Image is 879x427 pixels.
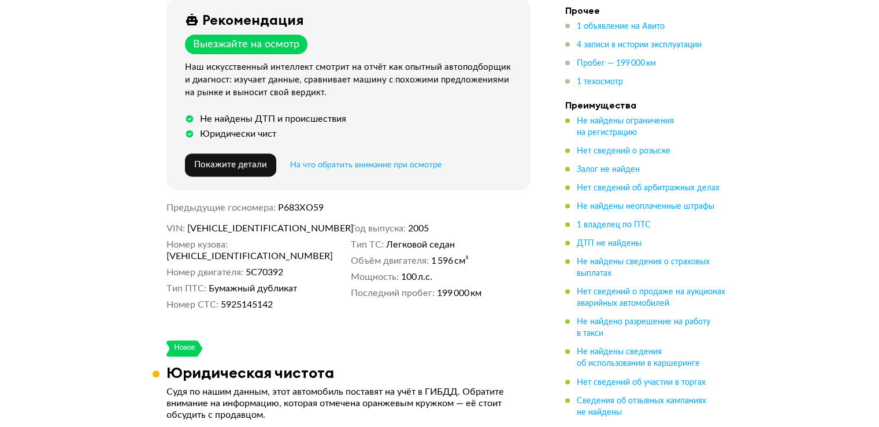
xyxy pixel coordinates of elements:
[577,348,700,368] span: Не найдены сведения об использовании в каршеринге
[351,255,429,267] dt: Объём двигателя
[173,340,196,357] div: Новое
[290,161,442,169] span: На что обратить внимание при осмотре
[166,267,243,278] dt: Номер двигателя
[577,41,702,49] span: 4 записи в истории эксплуатации
[577,396,706,416] span: Сведения об отзывных кампаниях не найдены
[166,250,299,262] span: [VEHICLE_IDENTIFICATION_NUMBER]
[431,255,469,267] span: 1 596 см³
[246,267,283,278] span: 5С70392
[577,147,670,155] span: Нет сведений о розыске
[278,202,531,213] dd: Р683ХО59
[408,223,429,234] span: 2005
[437,287,481,299] span: 199 000 км
[185,153,276,177] button: Покажите детали
[577,23,665,31] span: 1 объявление на Авито
[577,288,725,308] span: Нет сведений о продаже на аукционах аварийных автомобилей
[193,38,299,51] div: Выезжайте на осмотр
[185,61,517,99] div: Наш искусственный интеллект смотрит на отчёт как опытный автоподборщик и диагност: изучает данные...
[166,364,334,381] h3: Юридическая чистота
[577,221,651,229] span: 1 владелец по ПТС
[577,239,641,248] span: ДТП не найдены
[202,12,304,28] div: Рекомендация
[577,184,719,192] span: Нет сведений об арбитражных делах
[565,5,727,16] h4: Прочее
[194,160,267,169] span: Покажите детали
[577,318,710,338] span: Не найдено разрешение на работу в такси
[577,258,710,278] span: Не найдены сведения о страховых выплатах
[166,223,185,234] dt: VIN
[577,166,640,174] span: Залог не найден
[209,283,297,294] span: Бумажный дубликат
[166,202,276,213] dt: Предыдущие госномера
[351,287,435,299] dt: Последний пробег
[200,113,346,125] div: Не найдены ДТП и происшествия
[187,223,320,234] span: [VEHICLE_IDENTIFICATION_NUMBER]
[221,299,273,310] span: 5925145142
[351,223,406,234] dt: Год выпуска
[577,117,674,137] span: Не найдены ограничения на регистрацию
[166,239,228,250] dt: Номер кузова
[577,203,714,211] span: Не найдены неоплаченные штрафы
[577,78,623,86] span: 1 техосмотр
[577,59,656,68] span: Пробег — 199 000 км
[577,378,706,386] span: Нет сведений об участии в торгах
[351,271,399,283] dt: Мощность
[166,299,218,310] dt: Номер СТС
[386,239,455,250] span: Легковой седан
[565,99,727,111] h4: Преимущества
[200,128,276,140] div: Юридически чист
[401,271,432,283] span: 100 л.с.
[166,386,531,421] p: Судя по нашим данным, этот автомобиль поставят на учёт в ГИБДД. Обратите внимание на информацию, ...
[166,283,206,294] dt: Тип ПТС
[351,239,384,250] dt: Тип ТС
